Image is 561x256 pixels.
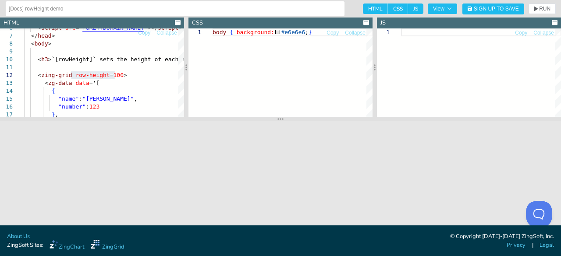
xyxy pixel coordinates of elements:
[363,4,388,14] span: HTML
[533,30,554,35] span: Collapse
[48,56,52,63] span: >
[377,28,390,36] div: 1
[9,2,341,16] input: Untitled Demo
[31,40,35,47] span: <
[408,4,423,14] span: JS
[138,29,151,37] button: Copy
[380,19,386,27] div: JS
[31,32,38,39] span: </
[188,28,201,36] div: 1
[192,19,203,27] div: CSS
[433,6,452,11] span: View
[82,95,134,102] span: "[PERSON_NAME]"
[539,6,550,11] span: RUN
[52,56,196,63] span: `[rowHeight]` sets the height of each row.
[58,103,86,110] span: "number"
[134,95,137,102] span: ,
[327,30,339,35] span: Copy
[156,29,178,37] button: Collapse
[213,29,226,35] span: body
[38,56,41,63] span: <
[309,29,312,35] span: }
[532,241,533,249] span: |
[7,232,30,241] a: About Us
[462,4,524,14] button: Sign Up to Save
[93,80,100,86] span: '[
[41,72,72,78] span: zing-grid
[48,80,72,86] span: zg-data
[326,29,339,37] button: Copy
[281,29,305,35] span: #e6e6e6
[156,30,177,35] span: Collapse
[388,4,408,14] span: CSS
[52,32,55,39] span: >
[4,19,19,27] div: HTML
[41,56,48,63] span: h3
[305,29,309,35] span: ;
[533,29,554,37] button: Collapse
[7,241,43,249] span: ZingSoft Sites:
[114,72,124,78] span: 100
[89,80,93,86] span: =
[515,30,527,35] span: Copy
[138,30,150,35] span: Copy
[230,29,233,35] span: {
[75,72,110,78] span: row-height
[474,6,519,11] span: Sign Up to Save
[38,72,41,78] span: <
[86,103,89,110] span: :
[58,95,79,102] span: "name"
[540,241,554,249] a: Legal
[75,80,89,86] span: data
[345,30,366,35] span: Collapse
[110,72,114,78] span: =
[79,95,82,102] span: :
[52,111,55,118] span: }
[344,29,366,37] button: Collapse
[91,240,124,251] a: ZingGrid
[48,40,52,47] span: >
[526,201,552,227] iframe: Toggle Customer Support
[38,32,51,39] span: head
[45,80,48,86] span: <
[50,240,84,251] a: ZingChart
[529,4,556,14] button: RUN
[428,4,457,14] button: View
[363,4,423,14] div: checkbox-group
[89,103,99,110] span: 123
[237,29,274,35] span: background:
[52,88,55,94] span: {
[34,40,48,47] span: body
[515,29,528,37] button: Copy
[55,111,58,118] span: ,
[507,241,525,249] a: Privacy
[124,72,127,78] span: >
[450,232,554,241] div: © Copyright [DATE]-[DATE] ZingSoft, Inc.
